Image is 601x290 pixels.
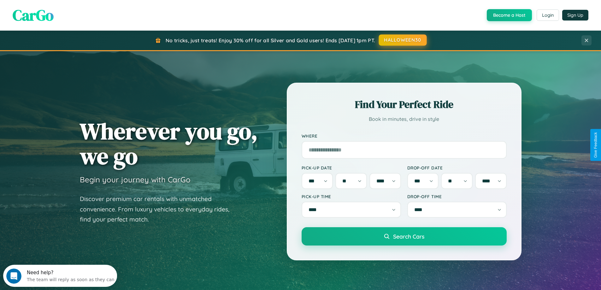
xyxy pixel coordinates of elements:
[302,227,507,246] button: Search Cars
[487,9,532,21] button: Become a Host
[3,3,117,20] div: Open Intercom Messenger
[379,34,427,46] button: HALLOWEEN30
[80,194,238,225] p: Discover premium car rentals with unmatched convenience. From luxury vehicles to everyday rides, ...
[13,5,54,26] span: CarGo
[6,269,21,284] iframe: Intercom live chat
[24,10,111,17] div: The team will reply as soon as they can
[80,175,191,184] h3: Begin your journey with CarGo
[562,10,588,21] button: Sign Up
[302,165,401,170] label: Pick-up Date
[537,9,559,21] button: Login
[166,37,375,44] span: No tricks, just treats! Enjoy 30% off for all Silver and Gold users! Ends [DATE] 1pm PT.
[593,132,598,158] div: Give Feedback
[302,133,507,139] label: Where
[393,233,424,240] span: Search Cars
[24,5,111,10] div: Need help?
[302,98,507,111] h2: Find Your Perfect Ride
[407,194,507,199] label: Drop-off Time
[302,115,507,124] p: Book in minutes, drive in style
[3,265,117,287] iframe: Intercom live chat discovery launcher
[407,165,507,170] label: Drop-off Date
[302,194,401,199] label: Pick-up Time
[80,119,258,169] h1: Wherever you go, we go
